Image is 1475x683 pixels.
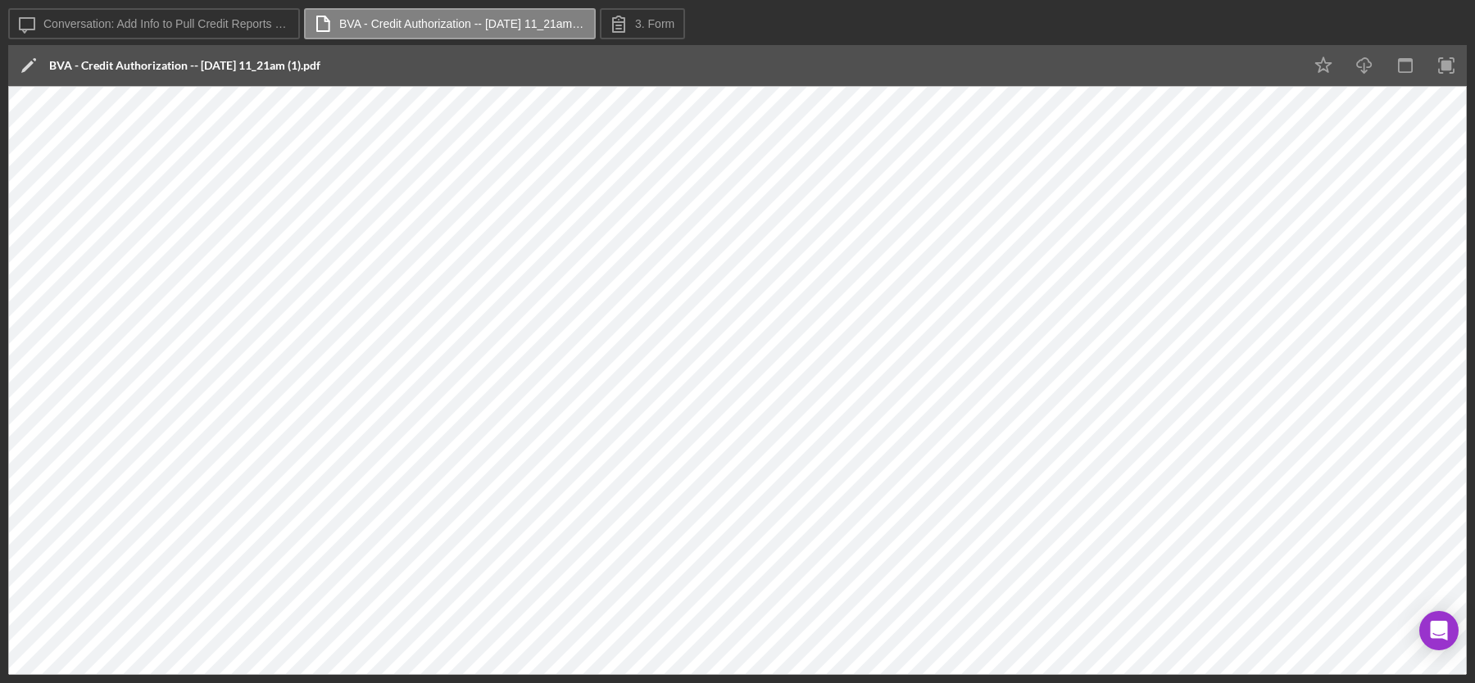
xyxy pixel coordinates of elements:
[8,8,300,39] button: Conversation: Add Info to Pull Credit Reports (Lending A.)
[43,17,289,30] label: Conversation: Add Info to Pull Credit Reports (Lending A.)
[600,8,685,39] button: 3. Form
[304,8,596,39] button: BVA - Credit Authorization -- [DATE] 11_21am (1).pdf
[339,17,585,30] label: BVA - Credit Authorization -- [DATE] 11_21am (1).pdf
[1419,611,1459,650] div: Open Intercom Messenger
[49,59,320,72] div: BVA - Credit Authorization -- [DATE] 11_21am (1).pdf
[635,17,674,30] label: 3. Form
